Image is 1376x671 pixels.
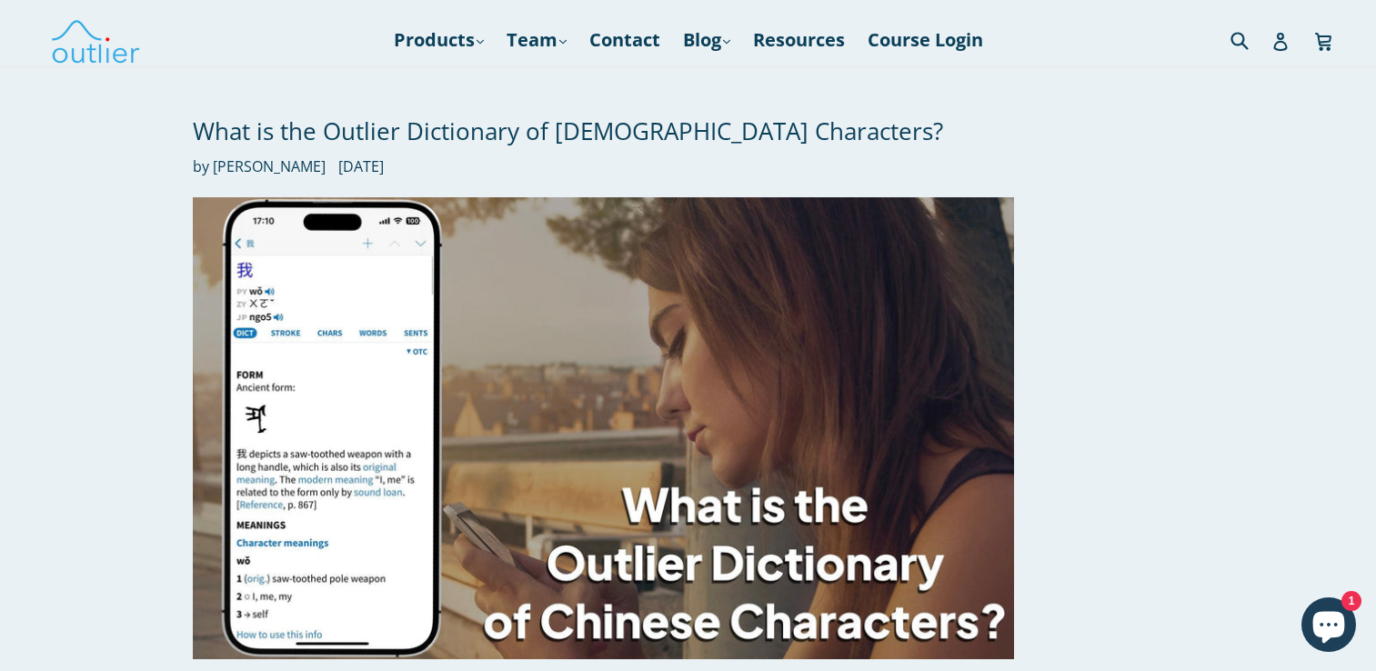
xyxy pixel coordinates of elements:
[674,24,739,56] a: Blog
[1296,597,1361,656] inbox-online-store-chat: Shopify online store chat
[497,24,576,56] a: Team
[580,24,669,56] a: Contact
[193,115,943,147] a: What is the Outlier Dictionary of [DEMOGRAPHIC_DATA] Characters?
[338,156,384,176] time: [DATE]
[50,14,141,66] img: Outlier Linguistics
[859,24,992,56] a: Course Login
[744,24,854,56] a: Resources
[385,24,493,56] a: Products
[193,197,1014,659] img: What is the Outlier Dictionary of Chinese Characters?
[193,155,326,177] span: by [PERSON_NAME]
[1226,21,1276,58] input: Search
